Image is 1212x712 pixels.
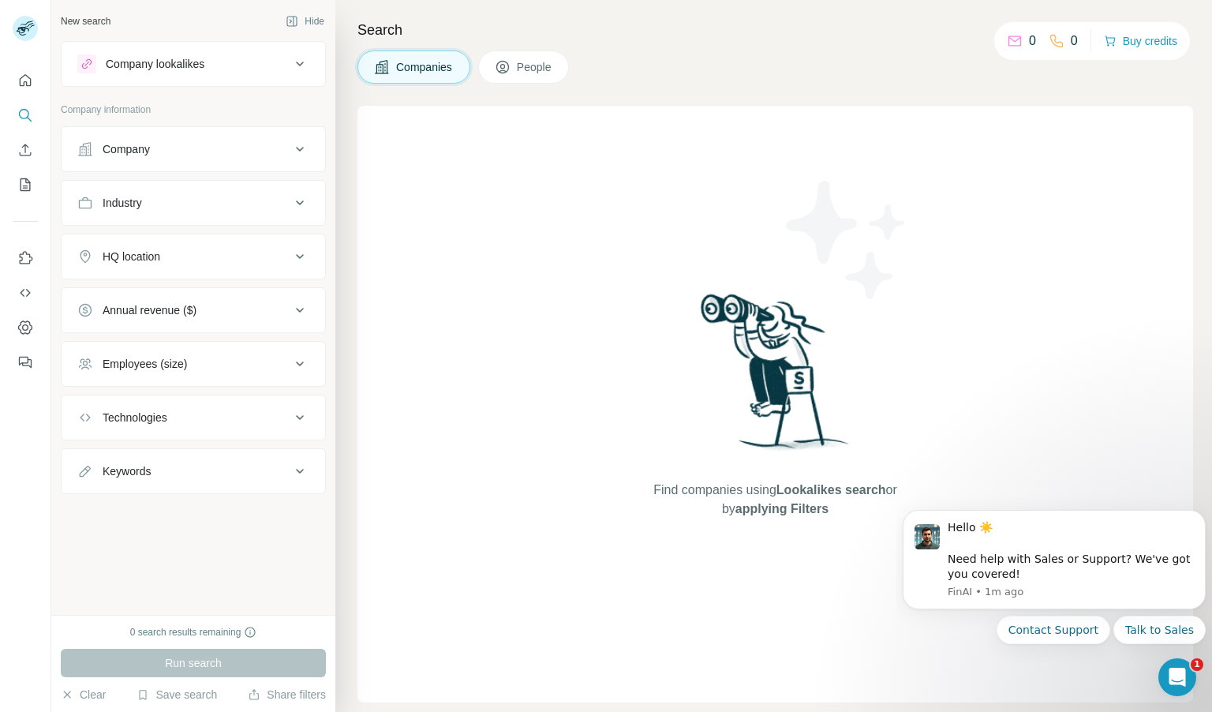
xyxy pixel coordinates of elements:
span: People [517,59,553,75]
div: Company lookalikes [106,56,204,72]
span: Lookalikes search [776,483,886,497]
button: My lists [13,171,38,199]
span: Companies [396,59,454,75]
button: Search [13,101,38,129]
button: Use Surfe on LinkedIn [13,244,38,272]
div: 0 search results remaining [130,625,257,639]
button: Hide [275,9,335,33]
button: Quick start [13,66,38,95]
h4: Search [357,19,1193,41]
span: 1 [1191,658,1203,671]
p: 0 [1071,32,1078,51]
button: Enrich CSV [13,136,38,164]
div: Keywords [103,463,151,479]
button: Use Surfe API [13,279,38,307]
div: HQ location [103,249,160,264]
button: Save search [137,687,217,703]
button: Clear [61,687,106,703]
button: Company lookalikes [62,45,325,83]
span: applying Filters [735,502,829,515]
iframe: Intercom notifications message [896,492,1212,704]
button: Keywords [62,452,325,490]
button: Feedback [13,348,38,377]
button: Industry [62,184,325,222]
img: Surfe Illustration - Stars [776,169,918,311]
button: Employees (size) [62,345,325,383]
div: Industry [103,195,142,211]
img: Surfe Illustration - Woman searching with binoculars [694,290,858,466]
iframe: Intercom live chat [1158,658,1196,696]
div: Company [103,141,150,157]
span: Find companies using or by [649,481,901,519]
button: Buy credits [1104,30,1177,52]
div: Technologies [103,410,167,425]
button: Share filters [248,687,326,703]
p: 0 [1029,32,1036,51]
button: Technologies [62,399,325,437]
p: Company information [61,103,326,117]
div: Annual revenue ($) [103,302,196,318]
button: HQ location [62,238,325,275]
button: Company [62,130,325,168]
div: New search [61,14,110,28]
div: Employees (size) [103,356,187,372]
button: Dashboard [13,313,38,342]
button: Annual revenue ($) [62,291,325,329]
